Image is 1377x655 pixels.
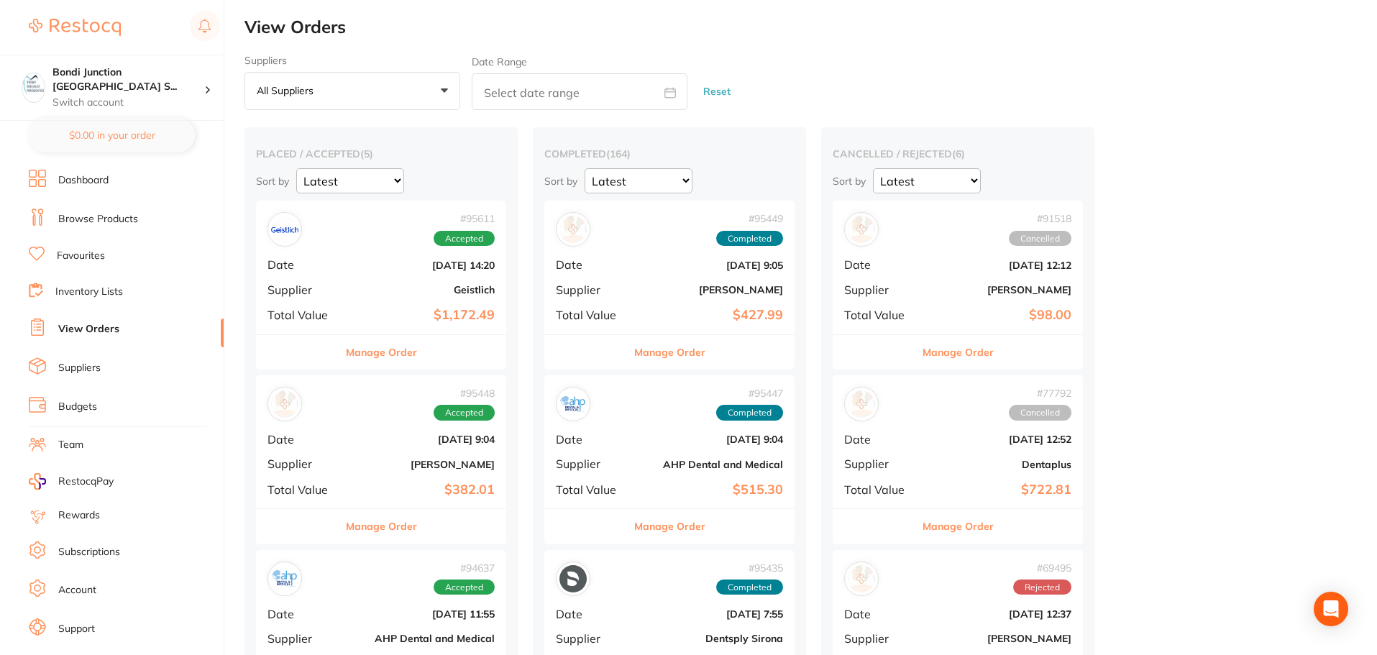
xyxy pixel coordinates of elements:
[256,175,289,188] p: Sort by
[716,213,783,224] span: # 95449
[639,482,783,498] b: $515.30
[434,213,495,224] span: # 95611
[58,475,114,489] span: RestocqPay
[244,55,460,66] label: Suppliers
[639,308,783,323] b: $427.99
[472,56,527,68] label: Date Range
[716,580,783,595] span: Completed
[257,84,319,97] p: All suppliers
[434,405,495,421] span: Accepted
[267,483,339,496] span: Total Value
[848,216,875,243] img: Henry Schein Halas
[267,457,339,470] span: Supplier
[267,258,339,271] span: Date
[848,565,875,592] img: Henry Schein Halas
[716,388,783,399] span: # 95447
[1009,405,1071,421] span: Cancelled
[256,201,506,370] div: Geistlich#95611AcceptedDate[DATE] 14:20SupplierGeistlichTotal Value$1,172.49Manage Order
[58,173,109,188] a: Dashboard
[559,390,587,418] img: AHP Dental and Medical
[346,335,417,370] button: Manage Order
[256,147,506,160] h2: placed / accepted ( 5 )
[639,633,783,644] b: Dentsply Sirona
[544,147,795,160] h2: completed ( 164 )
[351,608,495,620] b: [DATE] 11:55
[844,258,916,271] span: Date
[57,249,105,263] a: Favourites
[844,608,916,620] span: Date
[716,562,783,574] span: # 95435
[256,375,506,544] div: Adam Dental#95448AcceptedDate[DATE] 9:04Supplier[PERSON_NAME]Total Value$382.01Manage Order
[556,632,628,645] span: Supplier
[244,17,1377,37] h2: View Orders
[52,65,204,93] h4: Bondi Junction Sydney Specialist Periodontics
[472,73,687,110] input: Select date range
[244,72,460,111] button: All suppliers
[848,390,875,418] img: Dentaplus
[1009,213,1071,224] span: # 91518
[833,147,1083,160] h2: cancelled / rejected ( 6 )
[351,260,495,271] b: [DATE] 14:20
[351,284,495,296] b: Geistlich
[556,308,628,321] span: Total Value
[351,434,495,445] b: [DATE] 9:04
[928,434,1071,445] b: [DATE] 12:52
[923,509,994,544] button: Manage Order
[1314,592,1348,626] div: Open Intercom Messenger
[833,175,866,188] p: Sort by
[844,457,916,470] span: Supplier
[556,258,628,271] span: Date
[267,283,339,296] span: Supplier
[271,216,298,243] img: Geistlich
[928,608,1071,620] b: [DATE] 12:37
[1013,580,1071,595] span: Rejected
[55,285,123,299] a: Inventory Lists
[844,283,916,296] span: Supplier
[434,231,495,247] span: Accepted
[351,482,495,498] b: $382.01
[58,583,96,597] a: Account
[556,283,628,296] span: Supplier
[928,633,1071,644] b: [PERSON_NAME]
[639,459,783,470] b: AHP Dental and Medical
[351,633,495,644] b: AHP Dental and Medical
[58,622,95,636] a: Support
[639,608,783,620] b: [DATE] 7:55
[351,308,495,323] b: $1,172.49
[267,608,339,620] span: Date
[58,361,101,375] a: Suppliers
[556,483,628,496] span: Total Value
[639,284,783,296] b: [PERSON_NAME]
[844,632,916,645] span: Supplier
[29,473,114,490] a: RestocqPay
[559,565,587,592] img: Dentsply Sirona
[29,11,121,44] a: Restocq Logo
[556,608,628,620] span: Date
[434,562,495,574] span: # 94637
[267,433,339,446] span: Date
[556,433,628,446] span: Date
[1009,388,1071,399] span: # 77792
[844,308,916,321] span: Total Value
[928,459,1071,470] b: Dentaplus
[52,96,204,110] p: Switch account
[928,260,1071,271] b: [DATE] 12:12
[1013,562,1071,574] span: # 69495
[58,400,97,414] a: Budgets
[29,473,46,490] img: RestocqPay
[267,308,339,321] span: Total Value
[434,580,495,595] span: Accepted
[346,509,417,544] button: Manage Order
[22,73,45,96] img: Bondi Junction Sydney Specialist Periodontics
[844,433,916,446] span: Date
[639,260,783,271] b: [DATE] 9:05
[58,438,83,452] a: Team
[544,175,577,188] p: Sort by
[634,335,705,370] button: Manage Order
[267,632,339,645] span: Supplier
[29,19,121,36] img: Restocq Logo
[928,482,1071,498] b: $722.81
[351,459,495,470] b: [PERSON_NAME]
[58,212,138,226] a: Browse Products
[556,457,628,470] span: Supplier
